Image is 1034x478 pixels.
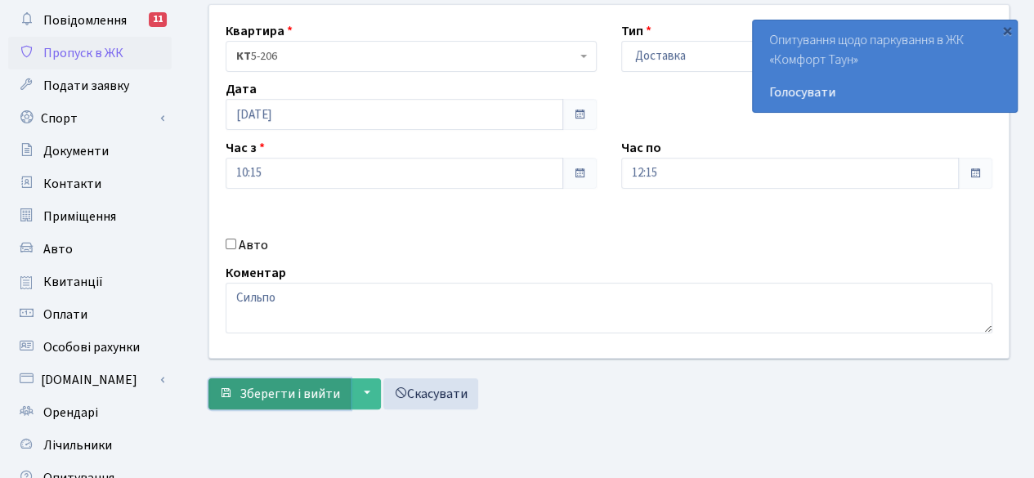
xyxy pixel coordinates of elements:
label: Дата [226,79,257,99]
a: Орендарі [8,396,172,429]
a: Контакти [8,168,172,200]
a: [DOMAIN_NAME] [8,364,172,396]
a: Авто [8,233,172,266]
span: Оплати [43,306,87,324]
label: Авто [239,235,268,255]
span: Повідомлення [43,11,127,29]
div: 11 [149,12,167,27]
span: Пропуск в ЖК [43,44,123,62]
a: Особові рахунки [8,331,172,364]
span: Квитанції [43,273,103,291]
span: Лічильники [43,436,112,454]
button: Зберегти і вийти [208,378,351,409]
a: Лічильники [8,429,172,462]
a: Документи [8,135,172,168]
a: Скасувати [383,378,478,409]
span: Контакти [43,175,101,193]
span: Особові рахунки [43,338,140,356]
a: Подати заявку [8,69,172,102]
label: Час по [621,138,661,158]
span: Зберегти і вийти [239,385,340,403]
span: Авто [43,240,73,258]
a: Повідомлення11 [8,4,172,37]
div: × [999,22,1015,38]
a: Квитанції [8,266,172,298]
span: <b>КТ</b>&nbsp;&nbsp;&nbsp;&nbsp;5-206 [236,48,576,65]
span: Подати заявку [43,77,129,95]
span: Приміщення [43,208,116,226]
label: Час з [226,138,265,158]
div: Опитування щодо паркування в ЖК «Комфорт Таун» [753,20,1017,112]
a: Пропуск в ЖК [8,37,172,69]
label: Тип [621,21,651,41]
span: <b>КТ</b>&nbsp;&nbsp;&nbsp;&nbsp;5-206 [226,41,597,72]
span: Документи [43,142,109,160]
a: Оплати [8,298,172,331]
b: КТ [236,48,251,65]
a: Спорт [8,102,172,135]
label: Квартира [226,21,293,41]
label: Коментар [226,263,286,283]
a: Голосувати [769,83,1000,102]
a: Приміщення [8,200,172,233]
span: Орендарі [43,404,98,422]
